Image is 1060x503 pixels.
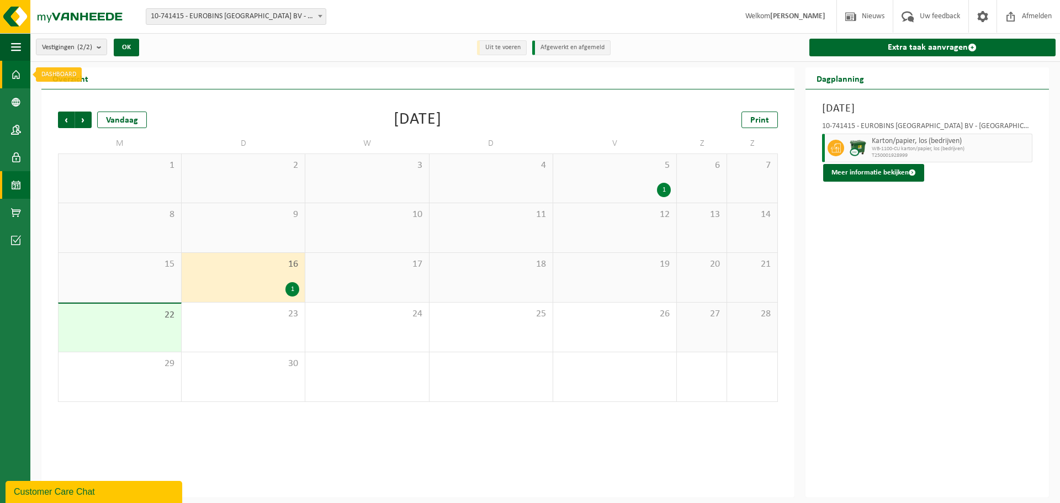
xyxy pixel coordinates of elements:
count: (2/2) [77,44,92,51]
span: 26 [559,308,671,320]
span: 1 [64,160,176,172]
span: 5 [559,160,671,172]
div: 1 [657,183,671,197]
button: Vestigingen(2/2) [36,39,107,55]
span: WB-1100-CU karton/papier, los (bedrijven) [872,146,1029,152]
td: D [430,134,553,153]
span: 29 [64,358,176,370]
span: 11 [435,209,547,221]
span: 18 [435,258,547,271]
span: 21 [733,258,771,271]
img: WB-1100-CU [850,140,866,156]
h2: Overzicht [41,67,99,89]
span: 10-741415 - EUROBINS BELGIUM BV - ANTWERPEN [146,8,326,25]
td: D [182,134,305,153]
button: OK [114,39,139,56]
span: Vestigingen [42,39,92,56]
span: 15 [64,258,176,271]
button: Meer informatie bekijken [823,164,924,182]
span: 7 [733,160,771,172]
span: 20 [682,258,721,271]
span: 30 [187,358,299,370]
span: 10 [311,209,423,221]
h2: Dagplanning [805,67,875,89]
strong: [PERSON_NAME] [770,12,825,20]
span: 17 [311,258,423,271]
span: Karton/papier, los (bedrijven) [872,137,1029,146]
span: 23 [187,308,299,320]
a: Print [741,112,778,128]
span: T250001928999 [872,152,1029,159]
div: [DATE] [394,112,442,128]
span: 10-741415 - EUROBINS BELGIUM BV - ANTWERPEN [146,9,326,24]
span: 2 [187,160,299,172]
span: Vorige [58,112,75,128]
li: Uit te voeren [477,40,527,55]
span: 28 [733,308,771,320]
span: 6 [682,160,721,172]
span: 8 [64,209,176,221]
span: 27 [682,308,721,320]
li: Afgewerkt en afgemeld [532,40,611,55]
span: 14 [733,209,771,221]
div: Vandaag [97,112,147,128]
span: 24 [311,308,423,320]
td: W [305,134,429,153]
span: 19 [559,258,671,271]
span: Volgende [75,112,92,128]
span: 25 [435,308,547,320]
span: 9 [187,209,299,221]
a: Extra taak aanvragen [809,39,1056,56]
div: 1 [285,282,299,296]
span: 3 [311,160,423,172]
td: V [553,134,677,153]
span: 4 [435,160,547,172]
span: 12 [559,209,671,221]
iframe: chat widget [6,479,184,503]
span: 16 [187,258,299,271]
td: Z [727,134,777,153]
span: 13 [682,209,721,221]
span: 22 [64,309,176,321]
div: 10-741415 - EUROBINS [GEOGRAPHIC_DATA] BV - [GEOGRAPHIC_DATA] [822,123,1032,134]
td: M [58,134,182,153]
td: Z [677,134,727,153]
h3: [DATE] [822,100,1032,117]
span: Print [750,116,769,125]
